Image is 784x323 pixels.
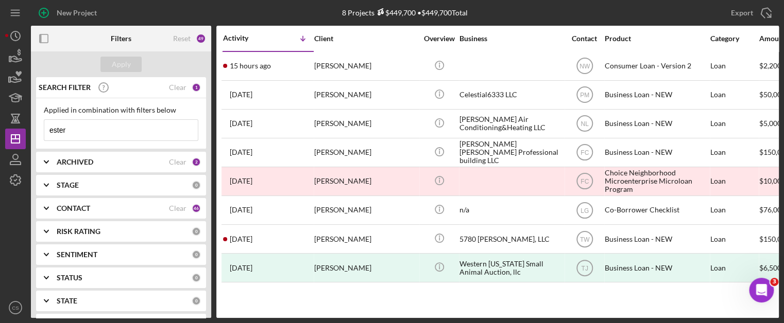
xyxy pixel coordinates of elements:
div: Loan [710,52,758,80]
time: 2024-05-08 03:47 [230,177,252,185]
div: 0 [192,227,201,236]
div: Loan [710,196,758,224]
b: STAGE [57,181,79,189]
div: Apply [112,57,131,72]
time: 2023-11-13 19:57 [230,264,252,272]
div: 49 [196,33,206,44]
iframe: Intercom live chat [749,278,774,302]
div: Loan [710,110,758,137]
div: Clear [169,83,186,92]
button: Apply [100,57,142,72]
div: n/a [459,196,563,224]
b: SENTIMENT [57,250,97,259]
div: 46 [192,204,201,213]
button: CS [5,297,26,318]
div: 0 [192,181,201,190]
div: Clear [169,204,186,212]
div: Choice Neighborhood Microenterprise Microloan Program [605,168,708,195]
div: 8 Projects • $449,700 Total [342,8,468,17]
div: [PERSON_NAME] [314,225,417,253]
span: $5,000 [759,119,781,128]
div: [PERSON_NAME] [PERSON_NAME] Professional building LLC [459,139,563,166]
div: 0 [192,273,201,282]
div: Export [731,3,753,23]
b: STATE [57,297,77,305]
text: TJ [581,264,588,272]
div: Client [314,34,417,43]
time: 2024-05-20 15:53 [230,148,252,156]
text: FC [581,149,589,156]
time: 2025-09-18 00:13 [230,62,271,70]
div: [PERSON_NAME] [314,139,417,166]
div: Loan [710,168,758,195]
button: New Project [31,3,107,23]
text: NW [580,63,590,70]
div: Category [710,34,758,43]
b: STATUS [57,274,82,282]
div: Clear [169,158,186,166]
text: PM [580,92,589,99]
div: Loan [710,81,758,109]
text: FC [581,178,589,185]
div: Overview [420,34,458,43]
div: 1 [192,83,201,92]
div: New Project [57,3,97,23]
div: [PERSON_NAME] Air Conditioning&Heating LLC [459,110,563,137]
time: 2025-07-28 14:31 [230,91,252,99]
div: Product [605,34,708,43]
div: 0 [192,250,201,259]
div: Loan [710,139,758,166]
b: RISK RATING [57,227,100,236]
b: CONTACT [57,204,90,212]
div: Contact [565,34,604,43]
div: $449,700 [374,8,416,17]
div: Western [US_STATE] Small Animal Auction, llc [459,254,563,281]
time: 2025-06-04 01:27 [230,119,252,128]
div: 5780 [PERSON_NAME], LLC [459,225,563,253]
button: Export [721,3,779,23]
div: Reset [173,34,191,43]
div: Business Loan - NEW [605,110,708,137]
div: Applied in combination with filters below [44,106,198,114]
div: Business [459,34,563,43]
div: Loan [710,254,758,281]
text: LG [580,207,588,214]
div: Loan [710,225,758,253]
div: Business Loan - NEW [605,254,708,281]
div: Business Loan - NEW [605,225,708,253]
div: [PERSON_NAME] [314,168,417,195]
div: Business Loan - NEW [605,81,708,109]
div: [PERSON_NAME] [314,110,417,137]
text: NL [581,120,589,128]
span: 3 [770,278,778,286]
b: ARCHIVED [57,158,93,166]
time: 2024-02-09 22:45 [230,206,252,214]
text: TW [580,236,589,243]
text: CS [12,305,19,311]
div: Business Loan - NEW [605,139,708,166]
div: Celestial6333 LLC [459,81,563,109]
div: [PERSON_NAME] [314,81,417,109]
div: [PERSON_NAME] [314,52,417,80]
div: 2 [192,157,201,167]
div: Co-Borrower Checklist [605,196,708,224]
div: Consumer Loan - Version 2 [605,52,708,80]
div: [PERSON_NAME] [314,196,417,224]
b: Filters [111,34,131,43]
span: $2,200 [759,61,781,70]
b: SEARCH FILTER [39,83,91,92]
div: 0 [192,296,201,306]
time: 2024-01-12 22:24 [230,235,252,243]
div: Activity [223,34,268,42]
div: [PERSON_NAME] [314,254,417,281]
